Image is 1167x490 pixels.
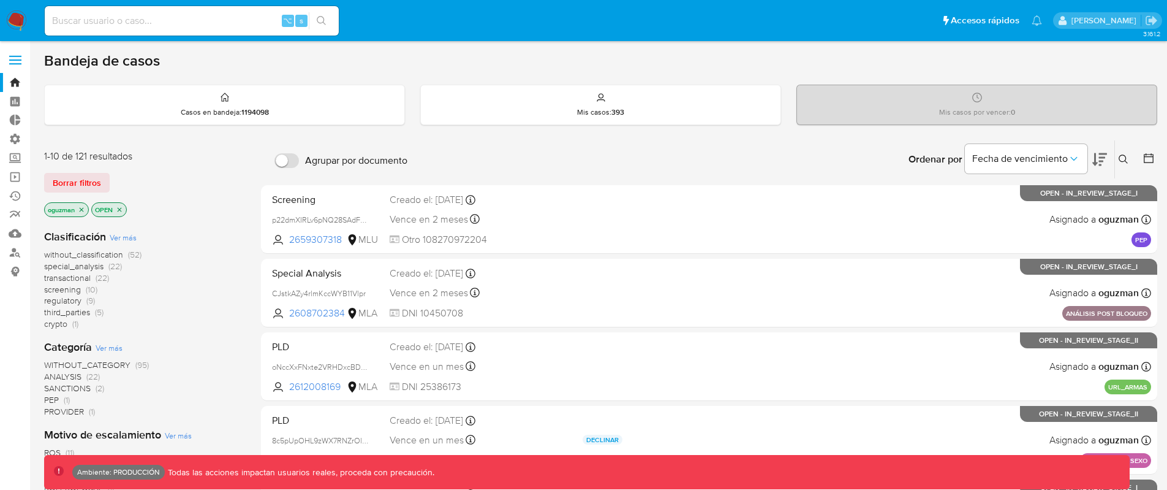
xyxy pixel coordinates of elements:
p: Todas las acciones impactan usuarios reales, proceda con precaución. [165,467,434,478]
p: omar.guzman@mercadolibre.com.co [1071,15,1141,26]
span: s [300,15,303,26]
p: Ambiente: PRODUCCIÓN [77,470,160,475]
input: Buscar usuario o caso... [45,13,339,29]
button: search-icon [309,12,334,29]
a: Salir [1145,14,1158,27]
span: ⌥ [283,15,292,26]
span: Accesos rápidos [951,14,1019,27]
a: Notificaciones [1032,15,1042,26]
